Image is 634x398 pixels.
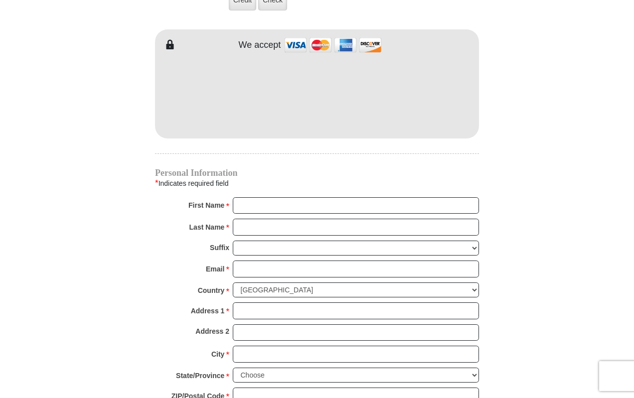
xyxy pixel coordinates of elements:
strong: First Name [188,198,224,212]
h4: We accept [239,40,281,51]
strong: Last Name [189,220,225,234]
strong: Country [198,283,225,297]
strong: Address 2 [195,324,229,338]
h4: Personal Information [155,169,479,177]
img: credit cards accepted [283,34,383,56]
strong: Address 1 [191,304,225,318]
strong: Suffix [210,241,229,255]
div: Indicates required field [155,177,479,190]
strong: State/Province [176,369,224,383]
strong: City [211,347,224,361]
strong: Email [206,262,224,276]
